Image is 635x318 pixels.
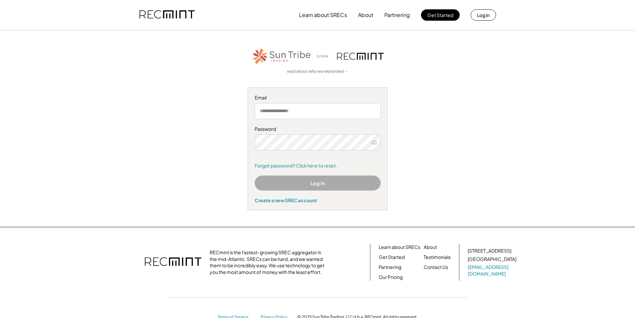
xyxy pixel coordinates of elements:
div: is now [315,53,334,59]
div: [GEOGRAPHIC_DATA] [468,256,516,263]
a: Contact Us [424,264,448,271]
div: Create a new SREC account [255,197,381,203]
div: Password [255,126,381,132]
button: Partnering [384,8,410,22]
a: About [424,244,437,251]
button: Log in [471,9,496,21]
img: recmint-logotype%403x.png [337,53,384,60]
a: Our Pricing [379,274,403,281]
a: Partnering [379,264,401,271]
img: STT_Horizontal_Logo%2B-%2BColor.png [252,47,312,65]
button: Log In [255,176,381,191]
button: Get Started [421,9,460,21]
button: About [358,8,373,22]
a: Forgot password? Click here to reset. [255,163,381,169]
img: recmint-logotype%403x.png [139,4,195,26]
a: Learn about SRECs [379,244,420,251]
div: RECmint is the fastest-growing SREC aggregator in the mid-Atlantic. SRECs can be hard, and we wan... [210,249,328,275]
div: Email [255,94,381,101]
img: recmint-logotype%403x.png [145,251,201,274]
button: Learn about SRECs [299,8,347,22]
a: [EMAIL_ADDRESS][DOMAIN_NAME] [468,264,518,277]
a: Testimonials [424,254,451,261]
a: Get Started [379,254,405,261]
a: read about why we rebranded → [287,69,348,74]
div: [STREET_ADDRESS] [468,248,511,254]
